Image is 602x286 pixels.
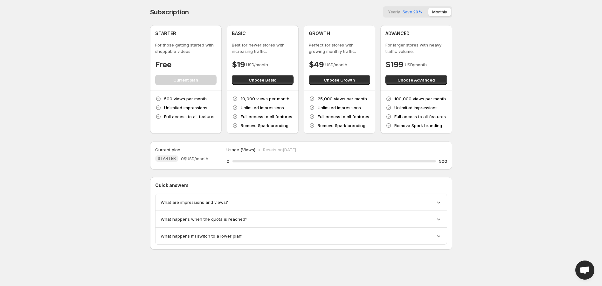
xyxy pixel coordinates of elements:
[161,199,228,205] span: What are impressions and views?
[155,60,171,70] h4: Free
[394,113,446,120] p: Full access to all features
[263,147,296,153] p: Resets on [DATE]
[258,147,260,153] p: •
[241,96,289,102] p: 10,000 views per month
[226,158,229,164] h5: 0
[246,61,268,68] p: USD/month
[232,60,245,70] h4: $19
[164,104,207,111] p: Unlimited impressions
[318,104,361,111] p: Unlimited impressions
[575,261,594,280] a: Open chat
[241,113,292,120] p: Full access to all features
[155,42,217,54] p: For those getting started with shoppable videos.
[155,182,447,189] p: Quick answers
[318,122,365,129] p: Remove Spark branding
[241,122,288,129] p: Remove Spark branding
[318,96,367,102] p: 25,000 views per month
[318,113,369,120] p: Full access to all features
[241,104,284,111] p: Unlimited impressions
[385,30,410,37] h4: ADVANCED
[226,147,255,153] p: Usage (Views)
[394,104,438,111] p: Unlimited impressions
[394,96,446,102] p: 100,000 views per month
[309,60,324,70] h4: $49
[394,122,442,129] p: Remove Spark branding
[384,8,426,16] button: YearlySave 20%
[158,156,176,161] span: STARTER
[150,8,189,16] h4: Subscription
[249,77,276,83] span: Choose Basic
[161,233,244,239] span: What happens if I switch to a lower plan?
[309,42,370,54] p: Perfect for stores with growing monthly traffic.
[164,96,207,102] p: 500 views per month
[405,61,427,68] p: USD/month
[439,158,447,164] h5: 500
[232,42,294,54] p: Best for newer stores with increasing traffic.
[309,75,370,85] button: Choose Growth
[164,113,216,120] p: Full access to all features
[309,30,330,37] h4: GROWTH
[385,60,404,70] h4: $199
[385,75,447,85] button: Choose Advanced
[324,77,355,83] span: Choose Growth
[232,75,294,85] button: Choose Basic
[385,42,447,54] p: For larger stores with heavy traffic volume.
[398,77,435,83] span: Choose Advanced
[232,30,246,37] h4: BASIC
[161,216,247,222] span: What happens when the quota is reached?
[155,147,180,153] h5: Current plan
[181,155,208,162] span: 0$ USD/month
[155,30,176,37] h4: STARTER
[388,10,400,14] span: Yearly
[428,8,451,16] button: Monthly
[403,10,422,14] span: Save 20%
[325,61,347,68] p: USD/month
